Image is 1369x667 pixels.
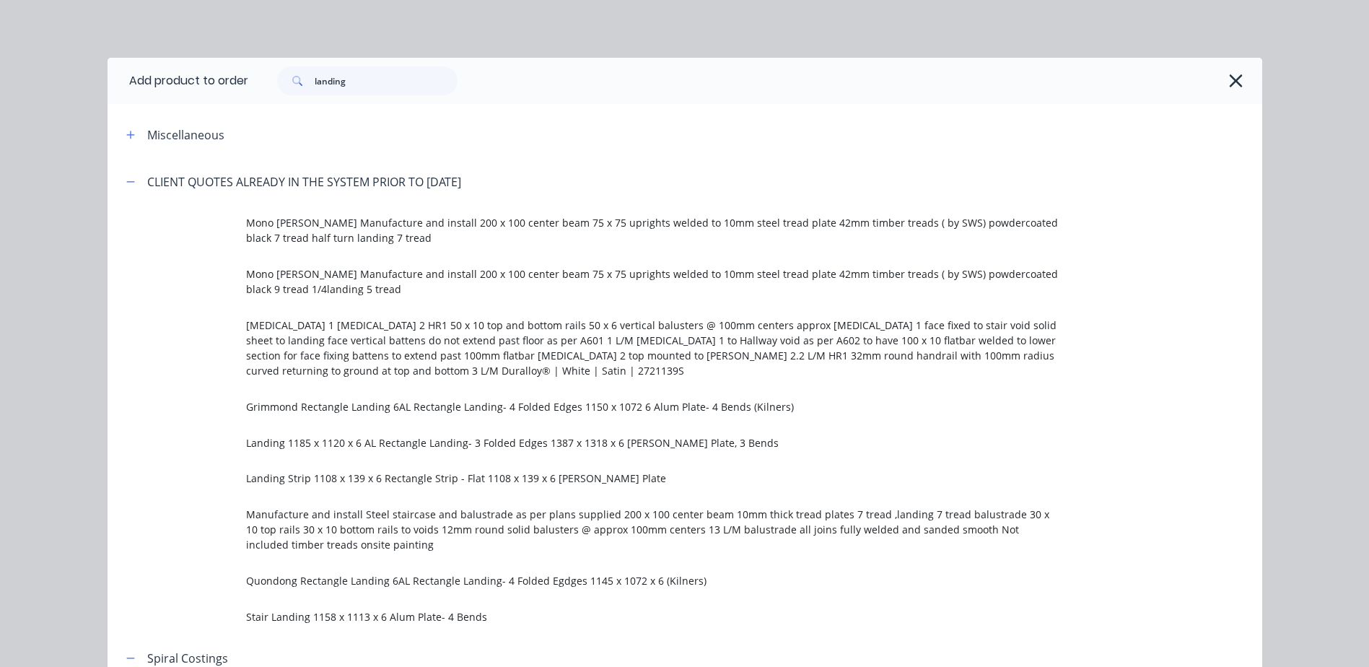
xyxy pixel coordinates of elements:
[246,507,1059,552] span: Manufacture and install Steel staircase and balustrade as per plans supplied 200 x 100 center bea...
[246,318,1059,378] span: [MEDICAL_DATA] 1 [MEDICAL_DATA] 2 HR1 50 x 10 top and bottom rails 50 x 6 vertical balusters @ 10...
[147,650,228,667] div: Spiral Costings
[246,471,1059,486] span: Landing Strip 1108 x 139 x 6 Rectangle Strip - Flat 1108 x 139 x 6 [PERSON_NAME] Plate
[246,399,1059,414] span: Grimmond Rectangle Landing 6AL Rectangle Landing- 4 Folded Edges 1150 x 1072 6 Alum Plate- 4 Bend...
[246,215,1059,245] span: Mono [PERSON_NAME] Manufacture and install 200 x 100 center beam 75 x 75 uprights welded to 10mm ...
[147,173,461,191] div: CLIENT QUOTES ALREADY IN THE SYSTEM PRIOR TO [DATE]
[246,435,1059,450] span: Landing 1185 x 1120 x 6 AL Rectangle Landing- 3 Folded Edges 1387 x 1318 x 6 [PERSON_NAME] Plate,...
[246,266,1059,297] span: Mono [PERSON_NAME] Manufacture and install 200 x 100 center beam 75 x 75 uprights welded to 10mm ...
[108,58,248,104] div: Add product to order
[315,66,458,95] input: Search...
[246,573,1059,588] span: Quondong Rectangle Landing 6AL Rectangle Landing- 4 Folded Egdges 1145 x 1072 x 6 (Kilners)
[147,126,224,144] div: Miscellaneous
[246,609,1059,624] span: Stair Landing 1158 x 1113 x 6 Alum Plate- 4 Bends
